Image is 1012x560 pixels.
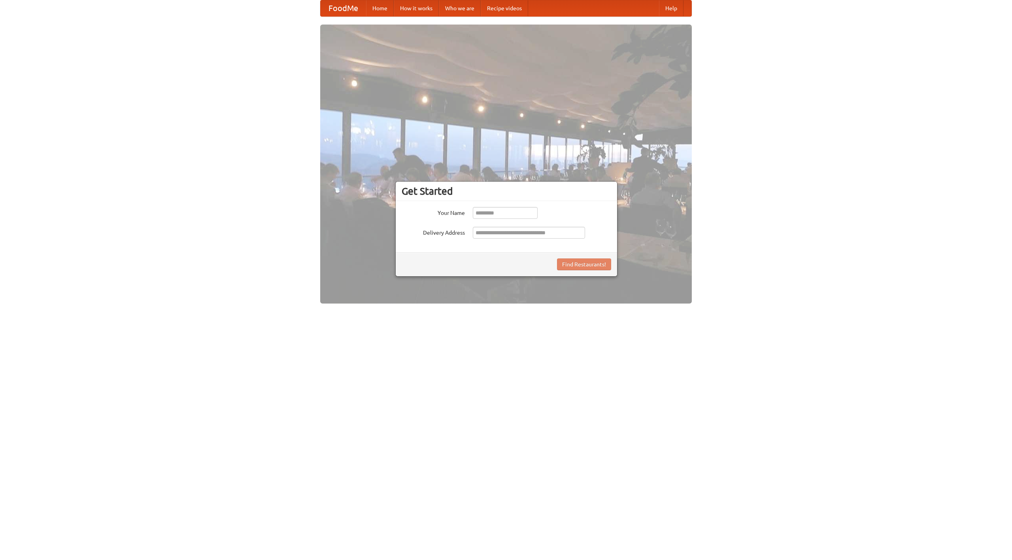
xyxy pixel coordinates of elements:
a: Home [366,0,394,16]
a: Help [659,0,683,16]
label: Delivery Address [402,227,465,237]
a: How it works [394,0,439,16]
button: Find Restaurants! [557,258,611,270]
a: Who we are [439,0,481,16]
a: Recipe videos [481,0,528,16]
h3: Get Started [402,185,611,197]
a: FoodMe [321,0,366,16]
label: Your Name [402,207,465,217]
